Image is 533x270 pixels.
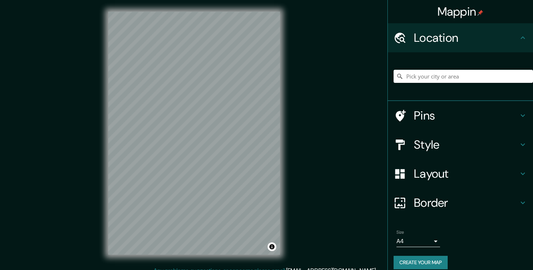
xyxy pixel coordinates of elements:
div: Layout [388,159,533,188]
h4: Border [414,196,518,210]
div: A4 [396,235,440,247]
canvas: Map [108,12,280,255]
div: Pins [388,101,533,130]
h4: Style [414,137,518,152]
h4: Location [414,31,518,45]
div: Border [388,188,533,217]
button: Toggle attribution [268,242,276,251]
h4: Pins [414,108,518,123]
h4: Mappin [438,4,484,19]
img: pin-icon.png [477,10,483,16]
button: Create your map [394,256,448,269]
label: Size [396,229,404,235]
h4: Layout [414,166,518,181]
input: Pick your city or area [394,70,533,83]
iframe: Help widget launcher [468,242,525,262]
div: Style [388,130,533,159]
div: Location [388,23,533,52]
